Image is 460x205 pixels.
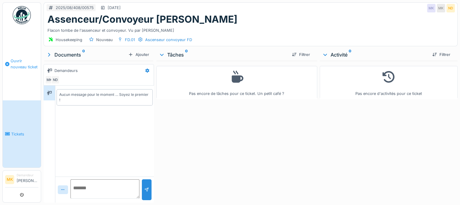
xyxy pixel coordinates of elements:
div: [DATE] [108,5,121,11]
div: Filtrer [289,50,312,59]
div: Filtrer [430,50,453,59]
div: Ajouter [126,50,152,59]
div: Pas encore de tâches pour ce ticket. Un petit café ? [160,69,313,97]
li: [PERSON_NAME] [17,173,38,186]
div: Activité [322,51,427,58]
div: Nouveau [96,37,113,43]
div: ND [51,76,60,84]
div: Tâches [159,51,287,58]
span: Tickets [11,131,38,137]
div: Pas encore d'activités pour ce ticket [324,69,454,97]
div: MK [45,76,54,84]
img: Badge_color-CXgf-gQk.svg [13,6,31,24]
div: Ascenseur convoyeur FD [145,37,192,43]
div: FD.01 [125,37,135,43]
a: Ouvrir nouveau ticket [3,28,41,100]
li: MK [5,175,14,184]
a: Tickets [3,100,41,168]
div: Documents [46,51,126,58]
h1: Assenceur/Convoyeur [PERSON_NAME] [47,14,237,25]
sup: 0 [185,51,188,58]
div: Flacon tombe de l'assenceur et convoyeur. Vu par [PERSON_NAME] [47,25,454,33]
sup: 0 [349,51,351,58]
a: MK Demandeur[PERSON_NAME] [5,173,38,187]
div: Housekeeping [56,37,82,43]
span: Ouvrir nouveau ticket [11,58,38,70]
div: 2025/08/408/00575 [56,5,94,11]
div: MK [437,4,445,12]
div: MK [427,4,436,12]
div: ND [446,4,455,12]
div: Demandeur [17,173,38,177]
div: Aucun message pour le moment … Soyez le premier ! [59,92,150,103]
sup: 0 [82,51,85,58]
div: Demandeurs [54,68,78,73]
